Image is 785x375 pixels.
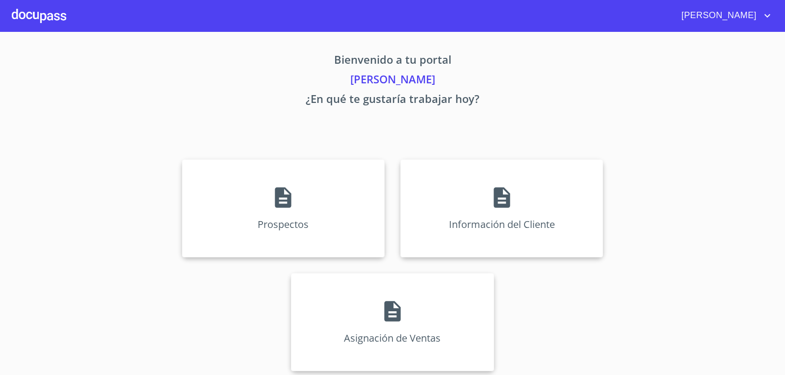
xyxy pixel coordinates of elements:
[344,331,441,345] p: Asignación de Ventas
[449,218,555,231] p: Información del Cliente
[258,218,309,231] p: Prospectos
[90,91,695,110] p: ¿En qué te gustaría trabajar hoy?
[674,8,761,24] span: [PERSON_NAME]
[674,8,773,24] button: account of current user
[90,51,695,71] p: Bienvenido a tu portal
[90,71,695,91] p: [PERSON_NAME]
